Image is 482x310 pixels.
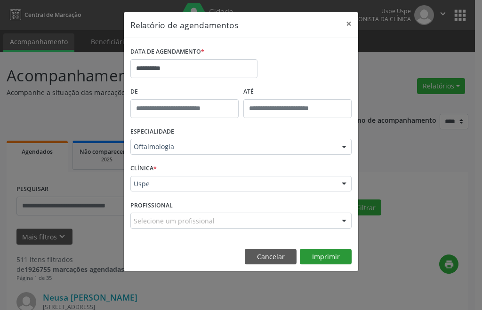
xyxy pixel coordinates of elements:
span: Uspe [134,179,332,189]
span: Selecione um profissional [134,216,215,226]
label: DATA DE AGENDAMENTO [130,45,204,59]
button: Close [339,12,358,35]
label: ATÉ [243,85,352,99]
label: De [130,85,239,99]
label: PROFISSIONAL [130,198,173,213]
button: Imprimir [300,249,352,265]
label: ESPECIALIDADE [130,125,174,139]
button: Cancelar [245,249,297,265]
h5: Relatório de agendamentos [130,19,238,31]
label: CLÍNICA [130,161,157,176]
span: Oftalmologia [134,142,332,151]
